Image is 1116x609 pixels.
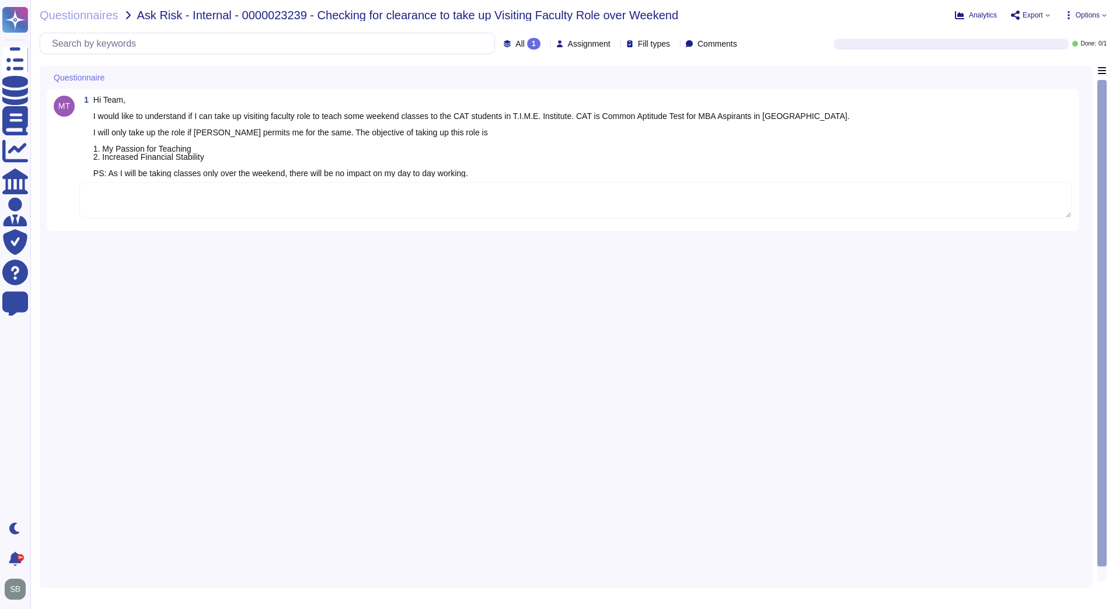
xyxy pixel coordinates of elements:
span: Assignment [568,40,611,48]
span: 0 / 1 [1098,41,1107,47]
button: Analytics [955,10,997,20]
img: user [54,96,75,117]
img: user [5,579,26,600]
span: Analytics [969,12,997,19]
span: Options [1076,12,1100,19]
span: Comments [697,40,737,48]
span: Ask Risk - Internal - 0000023239 - Checking for clearance to take up Visiting Faculty Role over W... [137,9,679,21]
span: Questionnaires [40,9,118,21]
span: Done: [1080,41,1096,47]
span: Questionnaire [54,73,104,82]
span: All [515,40,525,48]
span: Fill types [638,40,670,48]
input: Search by keywords [46,33,494,54]
div: 1 [527,38,540,50]
span: 1 [79,96,89,104]
div: 9+ [17,554,24,561]
span: Hi Team, I would like to understand if I can take up visiting faculty role to teach some weekend ... [93,95,850,178]
button: user [2,576,34,602]
span: Export [1023,12,1043,19]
